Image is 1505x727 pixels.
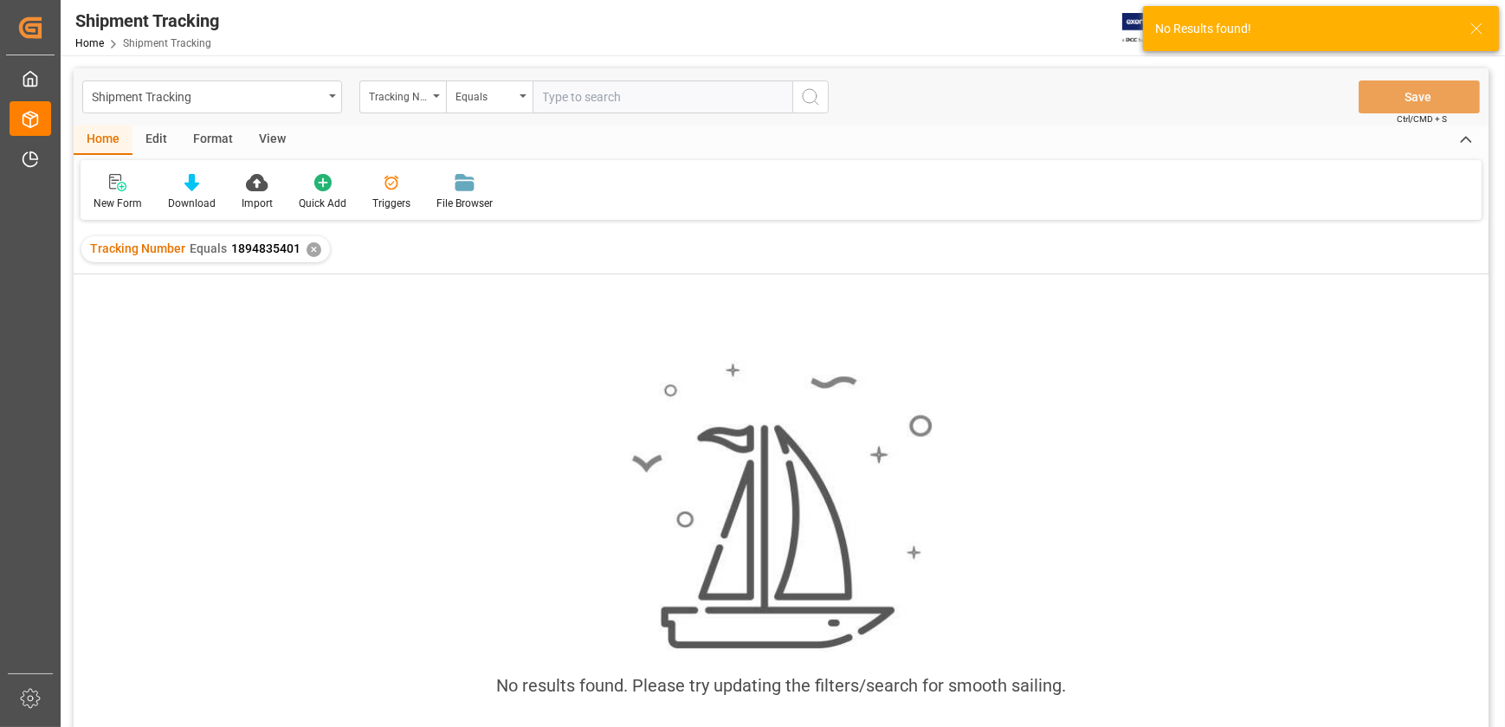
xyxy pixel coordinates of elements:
div: Tracking Number [369,85,428,105]
button: open menu [82,80,342,113]
input: Type to search [533,80,792,113]
span: Tracking Number [90,241,185,255]
div: Quick Add [299,196,346,211]
img: Exertis%20JAM%20-%20Email%20Logo.jpg_1722504956.jpg [1122,13,1182,43]
a: Home [75,37,104,49]
div: Shipment Tracking [75,8,219,34]
button: search button [792,80,829,113]
div: Shipment Tracking [92,85,323,106]
div: Edit [132,125,180,155]
div: ✕ [307,242,321,257]
div: Home [74,125,132,155]
button: open menu [446,80,533,113]
div: Import [242,196,273,211]
div: New Form [94,196,142,211]
div: Equals [455,85,514,105]
div: Download [168,196,216,211]
span: 1894835401 [231,241,300,255]
span: Ctrl/CMD + S [1397,113,1447,125]
span: Equals [190,241,227,255]
div: File Browser [436,196,493,211]
img: smooth_sailing.jpeg [630,361,933,652]
button: Save [1359,80,1480,113]
div: No Results found! [1155,20,1453,38]
div: Triggers [372,196,410,211]
button: open menu [359,80,446,113]
div: No results found. Please try updating the filters/search for smooth sailing. [496,672,1066,698]
div: View [246,125,299,155]
div: Format [180,125,246,155]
